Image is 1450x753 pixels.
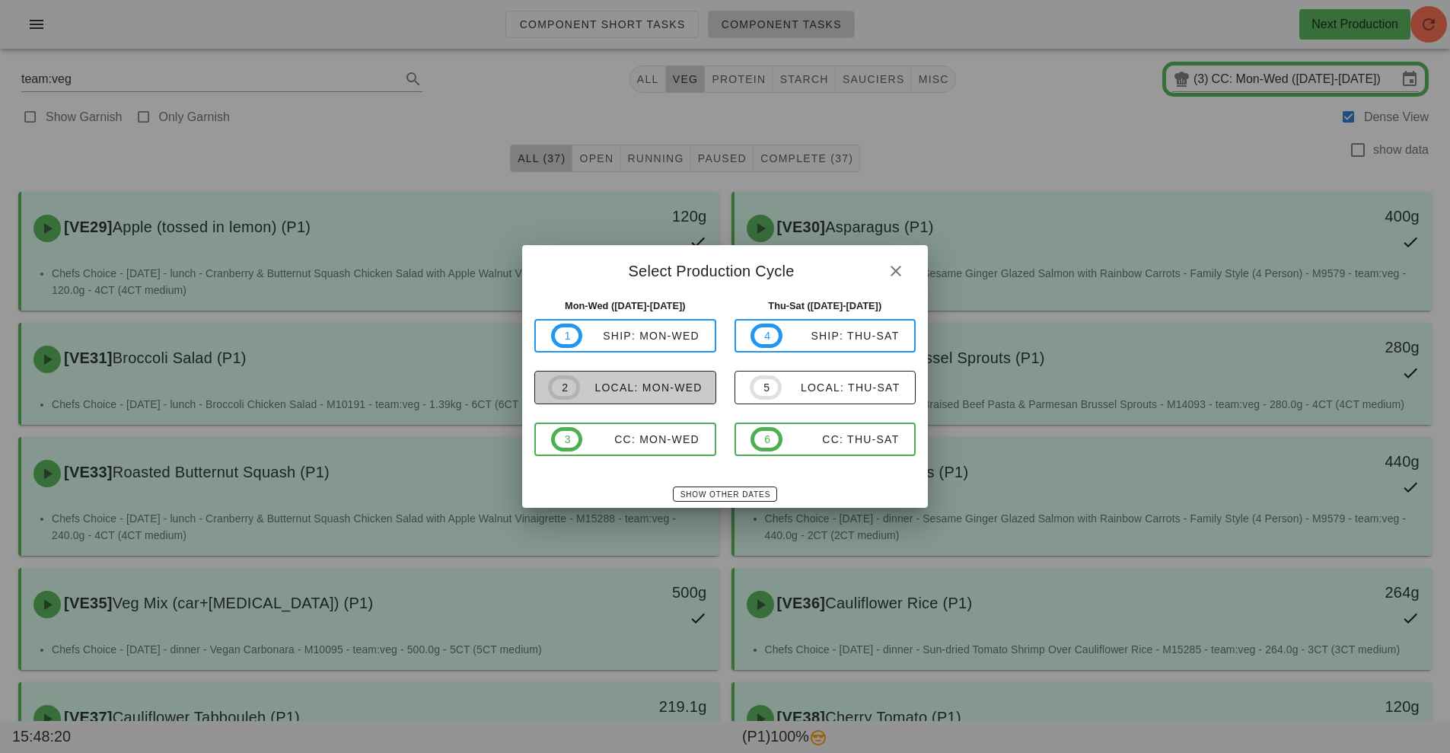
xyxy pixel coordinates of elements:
[561,379,567,396] span: 2
[782,330,900,342] div: ship: Thu-Sat
[564,327,570,344] span: 1
[768,300,881,311] strong: Thu-Sat ([DATE]-[DATE])
[582,330,700,342] div: ship: Mon-Wed
[534,319,716,353] button: 1ship: Mon-Wed
[673,487,777,502] button: Show Other Dates
[580,381,703,394] div: local: Mon-Wed
[782,433,900,445] div: CC: Thu-Sat
[534,371,716,404] button: 2local: Mon-Wed
[763,379,769,396] span: 5
[763,327,770,344] span: 4
[565,300,686,311] strong: Mon-Wed ([DATE]-[DATE])
[680,490,770,499] span: Show Other Dates
[735,319,916,353] button: 4ship: Thu-Sat
[782,381,900,394] div: local: Thu-Sat
[522,245,928,292] div: Select Production Cycle
[763,431,770,448] span: 6
[582,433,700,445] div: CC: Mon-Wed
[564,431,570,448] span: 3
[735,423,916,456] button: 6CC: Thu-Sat
[735,371,916,404] button: 5local: Thu-Sat
[534,423,716,456] button: 3CC: Mon-Wed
